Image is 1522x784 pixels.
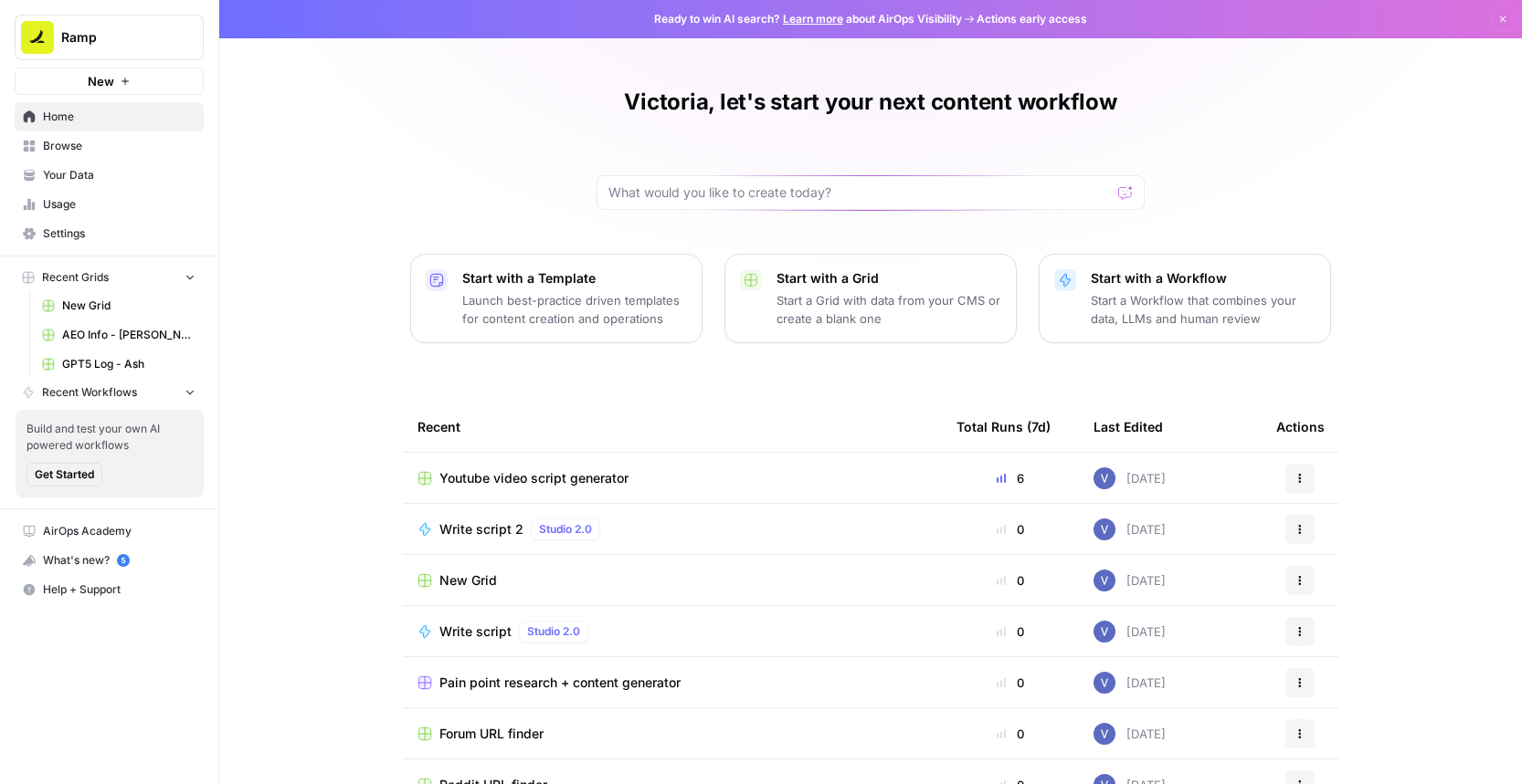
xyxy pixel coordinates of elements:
span: Write script [439,622,512,641]
img: 2tijbeq1l253n59yk5qyo2htxvbk [1094,518,1115,540]
span: New [88,72,114,90]
a: New Grid [34,291,204,320]
span: GPT5 Log - Ash [62,356,196,372]
div: Actions [1276,402,1325,452]
a: Pain point research + content generator [417,674,927,692]
span: AirOps Academy [43,523,196,539]
button: Workspace: Ramp [15,15,204,60]
div: 0 [957,622,1064,641]
span: Youtube video script generator [439,469,629,487]
span: Actions early access [977,11,1087,27]
button: Start with a WorkflowStart a Workflow that combines your data, LLMs and human review [1039,254,1331,343]
div: [DATE] [1094,723,1166,745]
span: Studio 2.0 [527,623,580,640]
span: Browse [43,138,196,154]
a: Browse [15,131,204,161]
a: GPT5 Log - Ash [34,350,204,379]
span: Recent Grids [42,269,109,286]
p: Start with a Grid [777,269,1001,287]
div: [DATE] [1094,570,1166,591]
span: Ready to win AI search? about AirOps Visibility [654,11,962,27]
a: Write script 2Studio 2.0 [417,518,927,540]
p: Start a Grid with data from your CMS or create a blank one [777,291,1001,328]
a: Usage [15,190,204,219]
div: Recent [417,402,927,452]
span: Settings [43,225,196,242]
button: Get Started [26,463,102,486]
a: Learn more [783,12,843,26]
div: [DATE] [1094,621,1166,643]
button: New [15,68,204,95]
text: 5 [121,556,125,565]
span: Write script 2 [439,520,523,538]
div: 0 [957,674,1064,692]
button: Recent Workflows [15,379,204,406]
p: Launch best-practice driven templates for content creation and operations [462,291,687,328]
img: 2tijbeq1l253n59yk5qyo2htxvbk [1094,467,1115,489]
button: Help + Support [15,575,204,604]
span: Help + Support [43,581,196,598]
button: Recent Grids [15,264,204,291]
a: 5 [117,554,130,567]
span: Usage [43,196,196,213]
div: 0 [957,571,1064,590]
a: AEO Info - [PERSON_NAME] [34,320,204,350]
span: Ramp [61,28,172,47]
a: AirOps Academy [15,517,204,546]
input: What would you like to create today? [608,183,1111,202]
a: Settings [15,219,204,248]
div: [DATE] [1094,467,1166,489]
span: New Grid [439,571,497,590]
div: Last Edited [1094,402,1163,452]
span: Build and test your own AI powered workflows [26,421,193,454]
img: 2tijbeq1l253n59yk5qyo2htxvbk [1094,621,1115,643]
div: 6 [957,469,1064,487]
button: Start with a GridStart a Grid with data from your CMS or create a blank one [724,254,1017,343]
img: 2tijbeq1l253n59yk5qyo2htxvbk [1094,723,1115,745]
img: 2tijbeq1l253n59yk5qyo2htxvbk [1094,672,1115,694]
a: Forum URL finder [417,725,927,743]
h1: Victoria, let's start your next content workflow [624,88,1116,117]
span: Your Data [43,167,196,183]
button: What's new? 5 [15,546,204,575]
span: Recent Workflows [42,384,137,401]
div: What's new? [16,547,203,574]
div: Total Runs (7d) [957,402,1051,452]
span: Home [43,109,196,125]
img: 2tijbeq1l253n59yk5qyo2htxvbk [1094,570,1115,591]
span: Get Started [35,466,94,483]
div: [DATE] [1094,672,1166,694]
div: 0 [957,520,1064,538]
a: Youtube video script generator [417,469,927,487]
span: AEO Info - [PERSON_NAME] [62,327,196,343]
a: New Grid [417,571,927,590]
a: Write scriptStudio 2.0 [417,621,927,643]
a: Home [15,102,204,131]
div: [DATE] [1094,518,1166,540]
button: Start with a TemplateLaunch best-practice driven templates for content creation and operations [410,254,703,343]
span: Pain point research + content generator [439,674,681,692]
p: Start with a Template [462,269,687,287]
a: Your Data [15,161,204,190]
p: Start a Workflow that combines your data, LLMs and human review [1091,291,1316,328]
div: 0 [957,725,1064,743]
span: Studio 2.0 [539,521,592,538]
span: Forum URL finder [439,725,544,743]
img: Ramp Logo [21,21,54,54]
span: New Grid [62,298,196,314]
p: Start with a Workflow [1091,269,1316,287]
